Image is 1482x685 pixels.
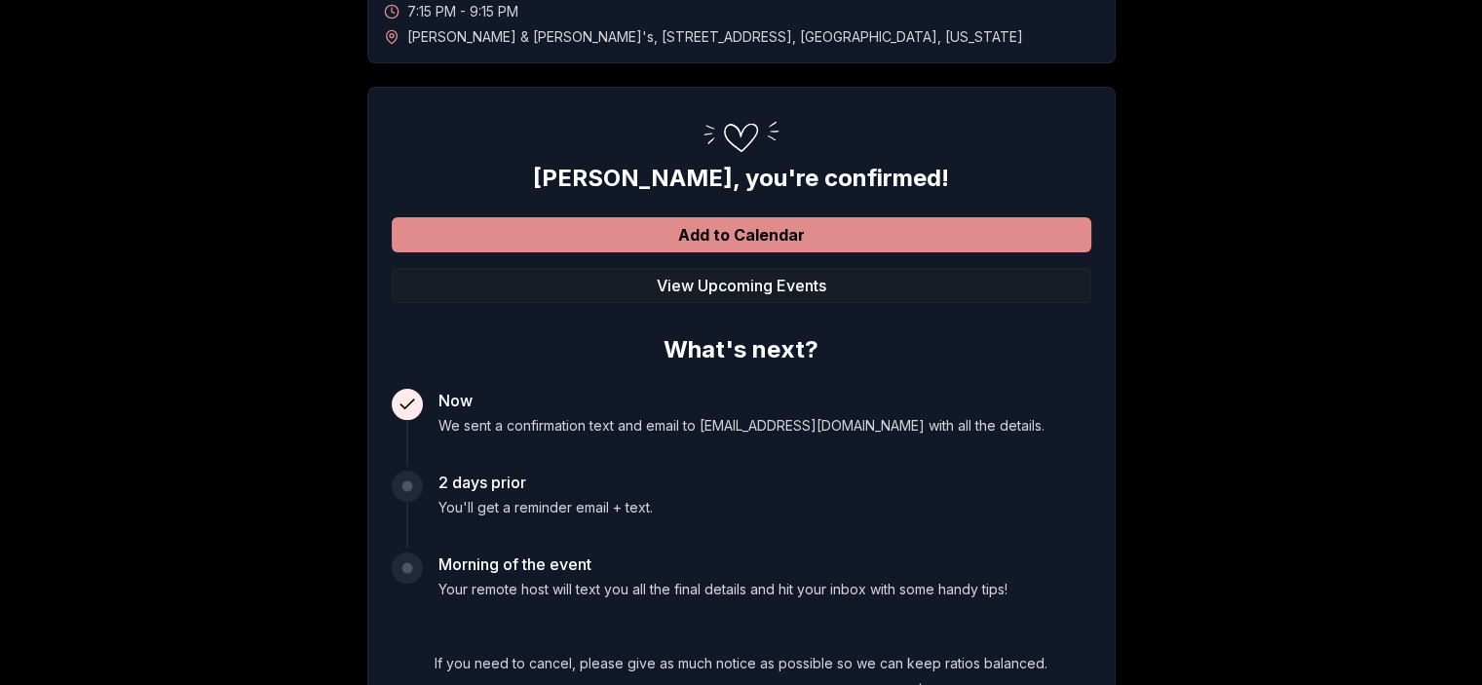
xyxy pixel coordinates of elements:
[438,471,653,494] h3: 2 days prior
[438,389,1045,412] h3: Now
[438,580,1007,599] p: Your remote host will text you all the final details and hit your inbox with some handy tips!
[438,416,1045,436] p: We sent a confirmation text and email to [EMAIL_ADDRESS][DOMAIN_NAME] with all the details.
[438,498,653,517] p: You'll get a reminder email + text.
[392,654,1091,673] p: If you need to cancel, please give as much notice as possible so we can keep ratios balanced.
[392,163,1091,194] h2: [PERSON_NAME] , you're confirmed!
[407,27,1023,47] span: [PERSON_NAME] & [PERSON_NAME]'s , [STREET_ADDRESS] , [GEOGRAPHIC_DATA] , [US_STATE]
[407,2,518,21] span: 7:15 PM - 9:15 PM
[392,268,1091,303] button: View Upcoming Events
[693,111,790,163] img: Confirmation Step
[392,217,1091,252] button: Add to Calendar
[438,552,1007,576] h3: Morning of the event
[392,326,1091,365] h2: What's next?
